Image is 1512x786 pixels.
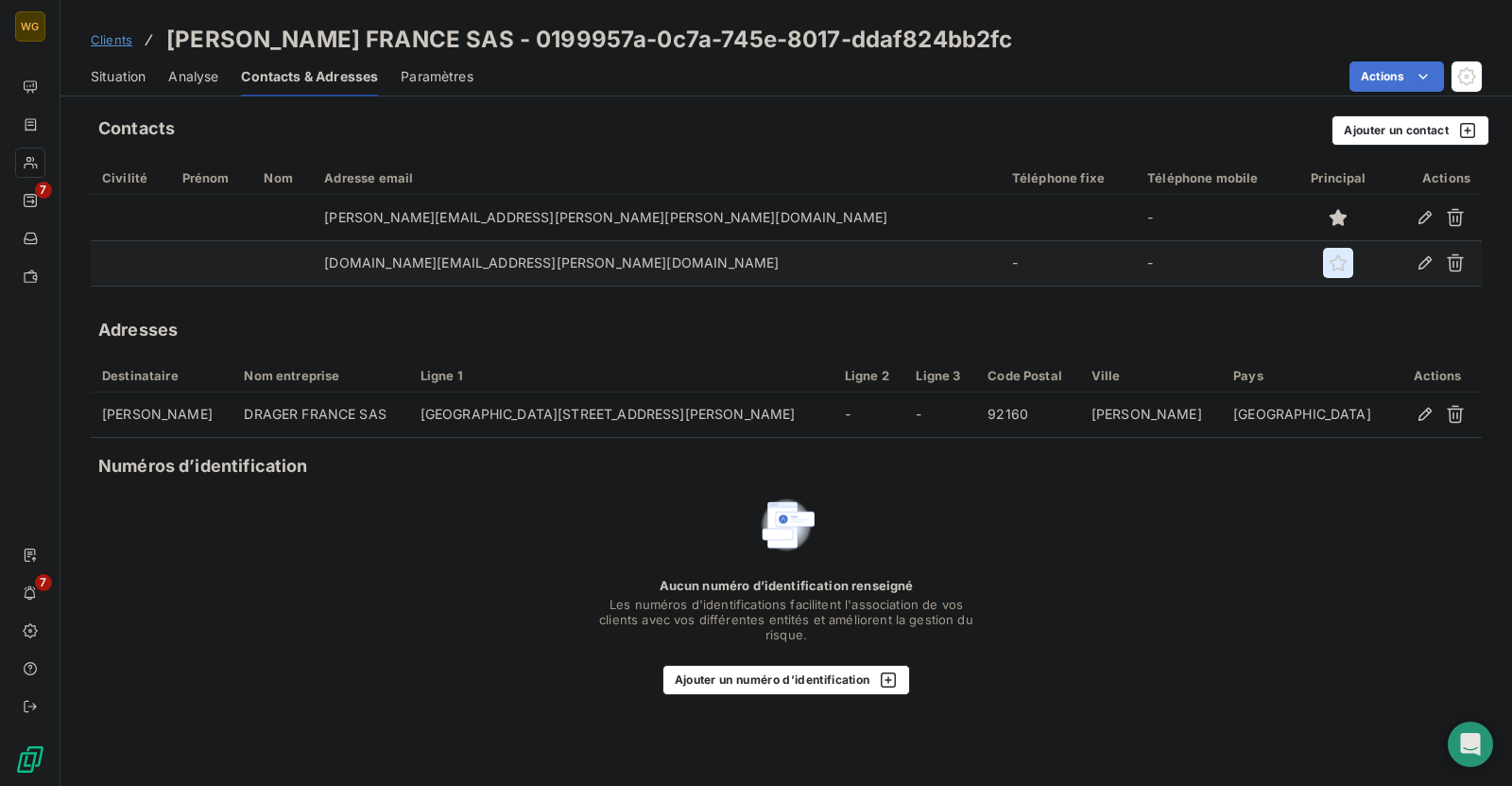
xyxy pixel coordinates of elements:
[102,368,221,383] div: Destinataire
[1012,170,1125,185] div: Téléphone fixe
[35,182,52,199] span: 7
[409,393,833,438] td: [GEOGRAPHIC_DATA][STREET_ADDRESS][PERSON_NAME]
[904,393,976,438] td: -
[1136,240,1293,286] td: -
[1332,115,1489,146] button: Ajouter un contact
[166,23,1012,57] h3: [PERSON_NAME] FRANCE SAS - 0199957a-0c7a-745e-8017-ddaf824bb2fc
[91,32,132,47] span: Clients
[421,368,822,383] div: Ligne 1
[1448,722,1493,767] div: Open Intercom Messenger
[1404,368,1470,383] div: Actions
[313,195,1001,240] td: [PERSON_NAME][EMAIL_ADDRESS][PERSON_NAME][PERSON_NAME][DOMAIN_NAME]
[845,368,894,383] div: Ligne 2
[241,67,378,86] span: Contacts & Adresses
[232,393,408,438] td: DRAGER FRANCE SAS
[1001,240,1136,286] td: -
[1080,393,1222,438] td: [PERSON_NAME]
[401,67,473,86] span: Paramètres
[1147,170,1281,185] div: Téléphone mobile
[35,574,52,591] span: 7
[660,578,914,593] span: Aucun numéro d’identification renseigné
[916,368,965,383] div: Ligne 3
[976,393,1080,438] td: 92160
[98,453,308,480] h5: Numéros d’identification
[1233,368,1382,383] div: Pays
[1136,195,1293,240] td: -
[91,67,146,86] span: Situation
[168,67,218,86] span: Analyse
[182,170,242,185] div: Prénom
[98,317,178,343] h5: Adresses
[15,11,45,42] div: WG
[1396,170,1470,185] div: Actions
[756,495,816,555] img: Empty state
[102,170,160,185] div: Civilité
[264,170,301,185] div: Nom
[662,665,911,695] button: Ajouter un numéro d’identification
[988,368,1069,383] div: Code Postal
[1349,61,1444,92] button: Actions
[597,597,975,642] span: Les numéros d'identifications facilitent l'association de vos clients avec vos différentes entité...
[1091,368,1211,383] div: Ville
[313,240,1001,286] td: [DOMAIN_NAME][EMAIL_ADDRESS][PERSON_NAME][DOMAIN_NAME]
[1304,170,1373,185] div: Principal
[833,393,905,438] td: -
[324,170,989,185] div: Adresse email
[91,30,132,49] a: Clients
[1222,393,1393,438] td: [GEOGRAPHIC_DATA]
[91,393,232,438] td: [PERSON_NAME]
[244,368,397,383] div: Nom entreprise
[98,115,175,142] h5: Contacts
[15,744,45,775] img: Logo LeanPay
